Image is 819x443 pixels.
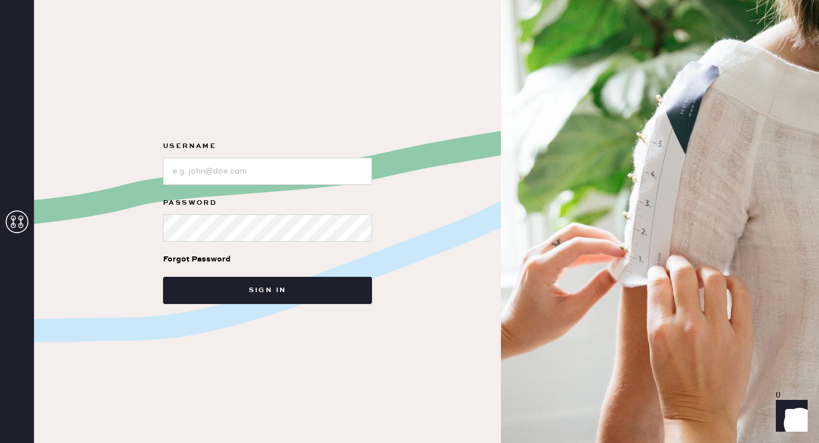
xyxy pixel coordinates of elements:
div: Forgot Password [163,253,231,265]
input: e.g. john@doe.com [163,158,372,185]
a: Forgot Password [163,242,231,277]
button: Sign in [163,277,372,304]
label: Username [163,140,372,153]
iframe: Front Chat [765,392,814,441]
label: Password [163,196,372,210]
